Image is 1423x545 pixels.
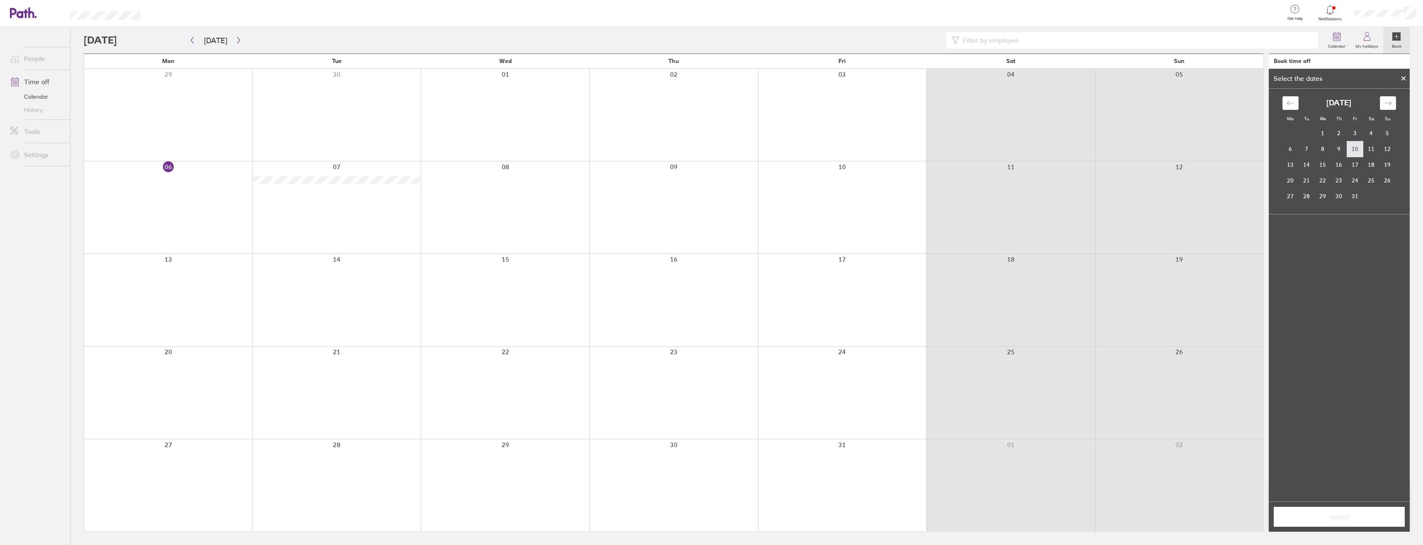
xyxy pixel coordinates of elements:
[1315,141,1331,157] td: Wednesday, July 8, 2026
[1274,507,1405,527] button: Select
[668,58,679,64] span: Thu
[1282,157,1299,173] td: Monday, July 13, 2026
[1379,125,1396,141] td: Sunday, July 5, 2026
[1369,116,1374,122] small: Sa
[1320,116,1326,122] small: We
[3,73,70,90] a: Time off
[1304,116,1309,122] small: Tu
[1347,188,1363,204] td: Friday, July 31, 2026
[1383,27,1410,54] a: Book
[1331,141,1347,157] td: Thursday, July 9, 2026
[162,58,175,64] span: Mon
[1317,4,1344,22] a: Notifications
[1379,173,1396,188] td: Sunday, July 26, 2026
[1353,116,1357,122] small: Fr
[1385,116,1390,122] small: Su
[1379,141,1396,157] td: Sunday, July 12, 2026
[3,103,70,117] a: History
[1280,513,1399,521] span: Select
[332,58,342,64] span: Tue
[1363,173,1379,188] td: Saturday, July 25, 2026
[1363,157,1379,173] td: Saturday, July 18, 2026
[1315,125,1331,141] td: Wednesday, July 1, 2026
[1347,173,1363,188] td: Friday, July 24, 2026
[1315,173,1331,188] td: Wednesday, July 22, 2026
[959,32,1313,48] input: Filter by employee
[1282,16,1309,21] span: Get help
[3,146,70,163] a: Settings
[1323,27,1350,54] a: Calendar
[1331,125,1347,141] td: Thursday, July 2, 2026
[1006,58,1015,64] span: Sat
[1350,41,1383,49] label: My holidays
[1379,157,1396,173] td: Sunday, July 19, 2026
[197,34,234,47] button: [DATE]
[1363,141,1379,157] td: Saturday, July 11, 2026
[1347,141,1363,157] td: Friday, July 10, 2026
[1299,141,1315,157] td: Tuesday, July 7, 2026
[1317,17,1344,22] span: Notifications
[1282,141,1299,157] td: Monday, July 6, 2026
[1174,58,1185,64] span: Sun
[1350,27,1383,54] a: My holidays
[1299,157,1315,173] td: Tuesday, July 14, 2026
[1331,173,1347,188] td: Thursday, July 23, 2026
[1347,157,1363,173] td: Friday, July 17, 2026
[1273,89,1405,214] div: Calendar
[1387,41,1406,49] label: Book
[3,90,70,103] a: Calendar
[1347,125,1363,141] td: Friday, July 3, 2026
[1282,188,1299,204] td: Monday, July 27, 2026
[1299,173,1315,188] td: Tuesday, July 21, 2026
[499,58,512,64] span: Wed
[838,58,846,64] span: Fri
[1287,116,1294,122] small: Mo
[1282,173,1299,188] td: Monday, July 20, 2026
[1331,188,1347,204] td: Thursday, July 30, 2026
[3,50,70,67] a: People
[1315,157,1331,173] td: Wednesday, July 15, 2026
[1336,116,1342,122] small: Th
[1299,188,1315,204] td: Tuesday, July 28, 2026
[1315,188,1331,204] td: Wednesday, July 29, 2026
[1380,96,1396,110] div: Move forward to switch to the next month.
[1326,99,1351,107] strong: [DATE]
[1363,125,1379,141] td: Saturday, July 4, 2026
[1323,41,1350,49] label: Calendar
[1331,157,1347,173] td: Thursday, July 16, 2026
[3,123,70,140] a: Tools
[1274,58,1311,64] div: Book time off
[1269,75,1327,82] div: Select the dates
[1282,96,1299,110] div: Move backward to switch to the previous month.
